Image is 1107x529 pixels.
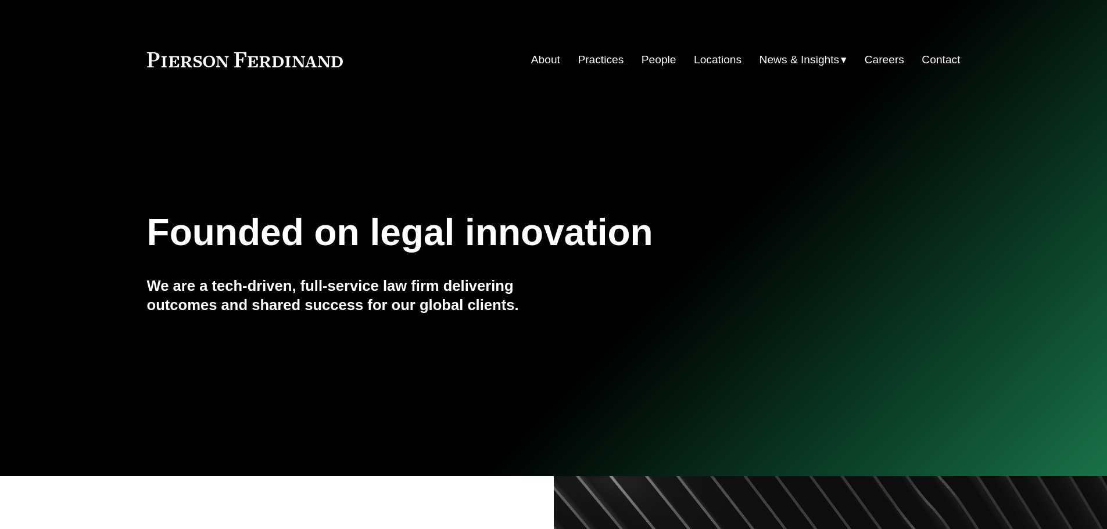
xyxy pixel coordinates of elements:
h4: We are a tech-driven, full-service law firm delivering outcomes and shared success for our global... [147,276,554,314]
a: Contact [922,49,960,71]
a: Careers [865,49,904,71]
a: About [531,49,560,71]
span: News & Insights [760,50,840,70]
a: Practices [578,49,624,71]
a: folder dropdown [760,49,847,71]
a: People [642,49,676,71]
h1: Founded on legal innovation [147,211,825,254]
a: Locations [694,49,741,71]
